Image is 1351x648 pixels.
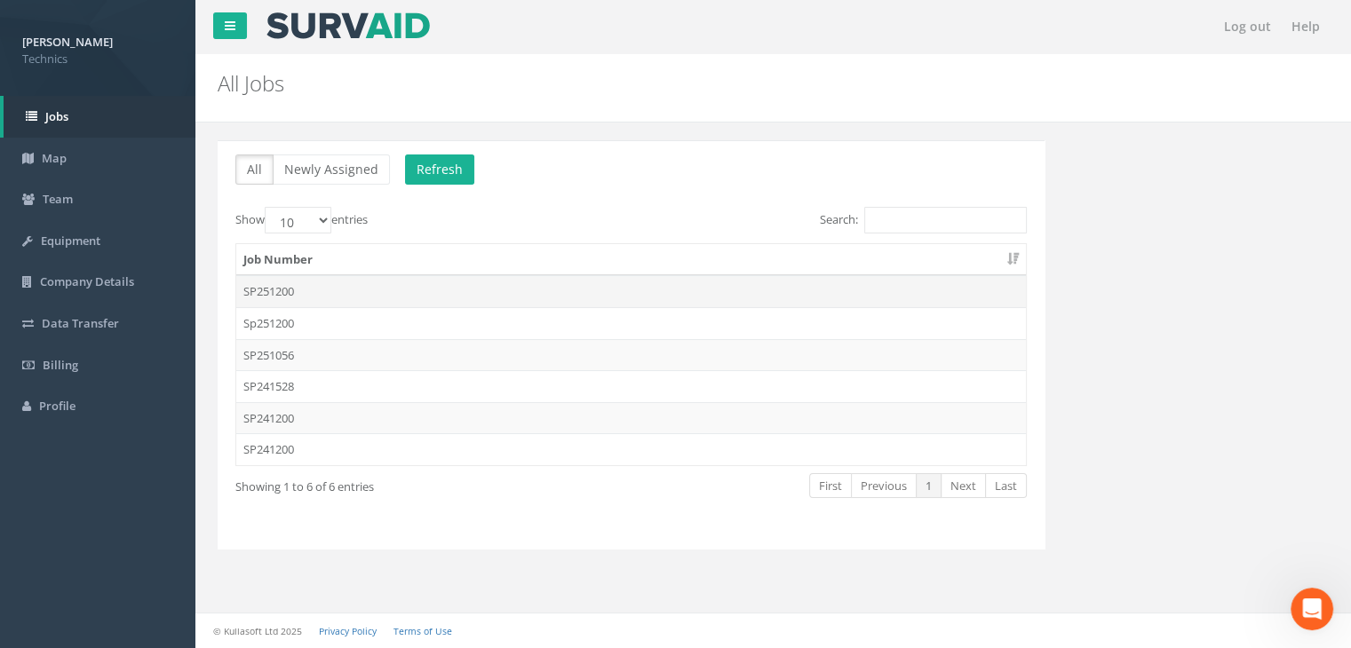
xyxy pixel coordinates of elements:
[236,275,1026,307] td: SP251200
[237,485,355,556] button: Help
[39,529,79,541] span: Home
[40,273,134,289] span: Company Details
[22,29,173,67] a: [PERSON_NAME] Technics
[36,326,297,344] div: Send us a message
[1291,588,1333,630] iframe: Intercom live chat
[36,344,297,363] div: We typically reply in a few minutes
[43,357,78,373] span: Billing
[941,473,986,499] a: Next
[282,529,310,541] span: Help
[18,209,338,302] div: Recent messageProfile image for Jimmy👍[PERSON_NAME]•2h ago
[18,311,338,378] div: Send us a messageWe typically reply in a few minutes
[236,370,1026,402] td: SP241528
[36,126,320,156] p: Hi [PERSON_NAME]
[41,233,100,249] span: Equipment
[213,625,302,637] small: © Kullasoft Ltd 2025
[186,268,236,287] div: • 2h ago
[236,433,1026,465] td: SP241200
[22,51,173,67] span: Technics
[864,207,1027,233] input: Search:
[79,251,94,265] span: 👍
[218,72,1140,95] h2: All Jobs
[265,207,331,233] select: Showentries
[22,34,113,50] strong: [PERSON_NAME]
[916,473,942,499] a: 1
[19,235,337,301] div: Profile image for Jimmy👍[PERSON_NAME]•2h ago
[273,154,390,185] button: Newly Assigned
[236,402,1026,434] td: SP241200
[36,224,319,242] div: Recent message
[235,207,368,233] label: Show entries
[42,150,67,166] span: Map
[279,28,314,64] img: Profile image for Jimmy
[405,154,474,185] button: Refresh
[36,36,191,60] img: logo
[45,108,68,124] span: Jobs
[820,207,1027,233] label: Search:
[118,485,236,556] button: Messages
[235,471,550,495] div: Showing 1 to 6 of 6 entries
[36,250,72,286] img: Profile image for Jimmy
[236,244,1026,276] th: Job Number: activate to sort column ascending
[393,625,452,637] a: Terms of Use
[809,473,852,499] a: First
[36,402,319,421] div: Would it be easier to talk face to face?
[147,529,209,541] span: Messages
[319,625,377,637] a: Privacy Policy
[36,428,319,463] button: Set up a call
[236,339,1026,371] td: SP251056
[36,156,320,186] p: How can we help?
[42,315,119,331] span: Data Transfer
[79,268,182,287] div: [PERSON_NAME]
[236,307,1026,339] td: Sp251200
[39,398,75,414] span: Profile
[985,473,1027,499] a: Last
[235,154,274,185] button: All
[851,473,917,499] a: Previous
[43,191,73,207] span: Team
[4,96,195,138] a: Jobs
